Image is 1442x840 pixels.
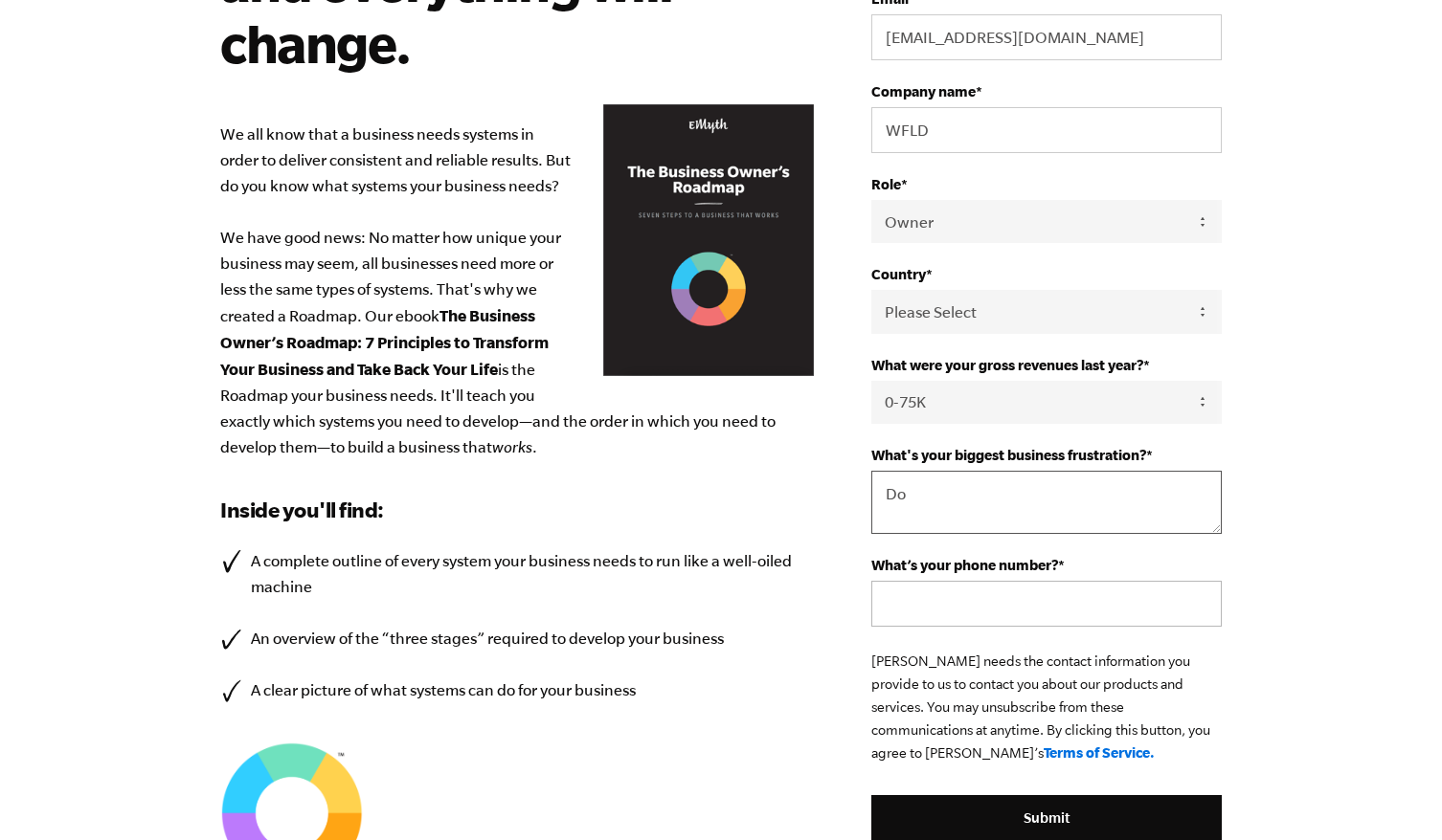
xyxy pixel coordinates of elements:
[1346,748,1442,840] iframe: Chat Widget
[603,104,814,377] img: Business Owners Roadmap Cover
[220,626,814,652] li: An overview of the “three stages” required to develop your business
[492,438,532,455] em: works
[871,650,1222,764] p: [PERSON_NAME] needs the contact information you provide to us to contact you about our products a...
[871,471,1222,534] textarea: Do
[220,122,814,460] p: We all know that a business needs systems in order to deliver consistent and reliable results. Bu...
[871,447,1146,463] span: What's your biggest business frustration?
[871,357,1143,373] span: What were your gross revenues last year?
[1044,744,1155,761] a: Terms of Service.
[220,495,814,525] h3: Inside you'll find:
[220,548,814,600] li: A complete outline of every system your business needs to run like a well-oiled machine
[871,83,976,99] span: Company name
[871,266,926,282] span: Country
[220,306,549,378] b: The Business Owner’s Roadmap: 7 Principles to Transform Your Business and Take Back Your Life
[871,557,1058,573] span: What’s your phone number?
[220,677,814,703] li: A clear picture of what systems can do for your business
[871,176,901,192] span: Role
